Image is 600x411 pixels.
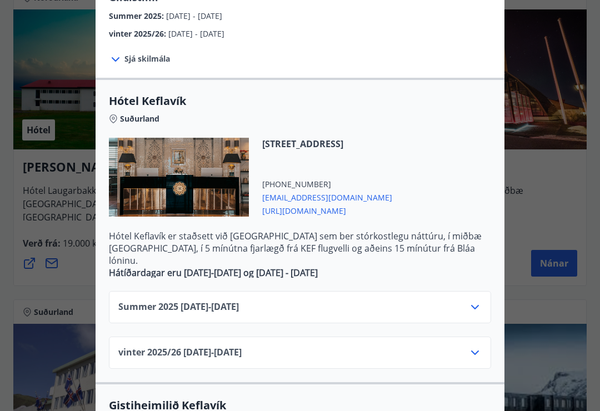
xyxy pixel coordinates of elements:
span: [STREET_ADDRESS] [262,138,392,150]
span: Suðurland [120,113,159,124]
span: [DATE] - [DATE] [168,28,224,39]
span: [URL][DOMAIN_NAME] [262,203,392,217]
span: Hótel Keflavík [109,93,491,109]
span: [DATE] - [DATE] [166,11,222,21]
p: Hótel Keflavík er staðsett við [GEOGRAPHIC_DATA] sem ber stórkostlegu náttúru, í miðbæ [GEOGRAPHI... [109,230,491,267]
span: [PHONE_NUMBER] [262,179,392,190]
span: [EMAIL_ADDRESS][DOMAIN_NAME] [262,190,392,203]
span: Sjá skilmála [124,53,170,64]
span: vinter 2025/26 : [109,28,168,39]
span: Summer 2025 : [109,11,166,21]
